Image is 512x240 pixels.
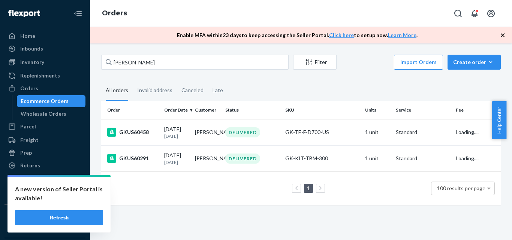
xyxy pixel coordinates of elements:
div: Returns [20,162,40,169]
a: Ecommerce Orders [17,95,86,107]
a: Replenishments [4,70,85,82]
div: Prep [20,149,32,157]
div: Inbounds [20,45,43,52]
th: Service [393,101,453,119]
div: GK-KIT-TBM-300 [285,155,359,162]
td: Loading.... [453,145,501,171]
button: Open Search Box [451,6,466,21]
a: Freight [4,134,85,146]
div: DELIVERED [225,127,260,137]
th: Fee [453,101,501,119]
a: Reporting [4,173,85,185]
div: Create order [453,58,495,66]
td: 1 unit [362,145,393,171]
th: SKU [282,101,362,119]
div: Customer [195,107,220,113]
div: Parcel [20,123,36,130]
p: Enable MFA within 23 days to keep accessing the Seller Portal. to setup now. . [177,31,418,39]
div: DELIVERED [225,154,260,164]
a: Orders [102,9,127,17]
a: Inventory [4,56,85,68]
a: Inbounds [4,43,85,55]
div: Freight [20,136,39,144]
td: [PERSON_NAME] [192,145,223,171]
a: Orders [4,82,85,94]
div: [DATE] [164,152,189,165]
div: Filter [293,58,336,66]
a: Click here [329,32,354,38]
button: Close Navigation [70,6,85,21]
button: Open notifications [467,6,482,21]
button: Integrations [4,211,85,223]
p: Standard [396,155,450,162]
th: Status [222,101,282,119]
div: Wholesale Orders [21,110,66,118]
a: Learn More [388,32,416,38]
span: 100 results per page [437,185,485,191]
input: Search orders [101,55,289,70]
div: Orders [20,85,38,92]
a: Wholesale Orders [17,108,86,120]
a: Returns [4,160,85,171]
a: Home [4,30,85,42]
button: Filter [293,55,337,70]
button: Help Center [492,101,506,139]
button: Create order [448,55,501,70]
div: All orders [106,80,128,101]
button: Import Orders [394,55,443,70]
a: Prep [4,147,85,159]
td: 1 unit [362,119,393,145]
ol: breadcrumbs [96,3,133,24]
th: Order Date [161,101,192,119]
p: [DATE] [164,133,189,139]
td: Loading.... [453,119,501,145]
div: Canceled [181,80,204,100]
p: [DATE] [164,159,189,165]
td: [PERSON_NAME] [192,119,223,145]
div: GKUS60291 [107,154,158,163]
th: Units [362,101,393,119]
a: Billing [4,186,85,198]
div: Inventory [20,58,44,66]
img: Flexport logo [8,10,40,17]
p: Standard [396,128,450,136]
a: Add Integration [4,226,85,235]
th: Order [101,101,161,119]
div: Replenishments [20,72,60,79]
div: GK-TE-F-D700-US [285,128,359,136]
div: [DATE] [164,125,189,139]
a: Page 1 is your current page [305,185,311,191]
button: Refresh [15,210,103,225]
div: Home [20,32,35,40]
div: Ecommerce Orders [21,97,69,105]
div: Late [213,80,223,100]
a: Parcel [4,121,85,133]
div: Invalid address [137,80,172,100]
div: GKUS60458 [107,128,158,137]
p: A new version of Seller Portal is available! [15,185,103,203]
button: Open account menu [484,6,499,21]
